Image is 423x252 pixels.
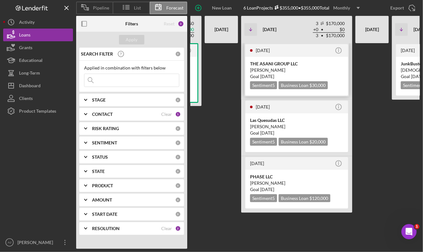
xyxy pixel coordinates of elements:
[175,197,181,203] div: 0
[81,51,113,56] b: SEARCH FILTER
[3,105,73,117] button: Product Templates
[161,112,172,117] div: Clear
[19,105,56,119] div: Product Templates
[190,2,244,14] button: New Loan Project
[384,2,420,14] button: Export
[161,226,172,231] div: Clear
[3,92,73,105] button: Clients
[250,161,264,166] time: 2025-05-07 17:27
[250,194,277,202] div: Sentiment 5
[175,169,181,174] div: 0
[401,224,417,239] iframe: Intercom live chat
[84,65,179,70] div: Applied in combination with filters below
[309,196,328,201] span: $120,000
[125,21,138,26] b: Filters
[92,97,106,103] b: STAGE
[3,41,73,54] button: Grants
[244,100,349,153] a: [DATE]Las Quesudas LLC[PERSON_NAME]Goal [DATE]Sentiment5Business Loan $20,000
[320,34,324,38] span: •
[250,180,343,186] div: [PERSON_NAME]
[244,3,364,13] div: 6 Loan Projects • $355,000 Total
[309,83,326,88] span: $30,000
[92,169,105,174] b: STATE
[92,112,113,117] b: CONTACT
[250,138,277,146] div: Sentiment 5
[19,41,32,56] div: Grants
[19,29,30,43] div: Loans
[126,35,138,44] div: Apply
[92,197,112,202] b: AMOUNT
[250,67,343,73] div: [PERSON_NAME]
[263,27,276,32] b: [DATE]
[92,126,119,131] b: RISK RATING
[92,212,117,217] b: START DATE
[260,130,274,136] time: 08/15/2025
[3,29,73,41] button: Loans
[175,126,181,131] div: 0
[119,35,144,44] button: Apply
[256,48,270,53] time: 2025-08-08 00:56
[401,48,415,53] time: 2025-08-14 19:39
[260,187,274,192] time: 08/15/2025
[260,74,274,79] time: 08/15/2025
[3,54,73,67] button: Educational
[326,21,345,27] td: $170,000
[175,154,181,160] div: 0
[313,21,319,27] td: 3
[359,18,386,41] div: [DATE]
[19,79,41,94] div: Dashboard
[92,226,120,231] b: RESOLUTION
[175,211,181,217] div: 0
[16,236,57,250] div: [PERSON_NAME]
[326,33,345,39] td: $170,000
[175,51,181,57] div: 0
[19,92,33,106] div: Clients
[250,174,343,180] div: PHASE LLC
[244,43,349,96] a: [DATE]THE ASANI GROUP LLC[PERSON_NAME]Goal [DATE]Sentiment5Business Loan $30,000
[175,183,181,189] div: 0
[175,111,181,117] div: 1
[334,3,350,13] div: Monthly
[8,241,11,244] text: AJ
[19,54,43,68] div: Educational
[273,5,299,10] div: $355,000
[178,21,184,27] div: 3
[19,67,40,81] div: Long-Term
[390,2,404,14] div: Export
[92,183,113,188] b: PRODUCT
[3,236,73,249] button: AJ[PERSON_NAME]
[244,156,349,209] a: [DATE]PHASE LLC[PERSON_NAME]Goal [DATE]Sentiment5Business Loan $120,000
[3,67,73,79] button: Long-Term
[3,79,73,92] button: Dashboard
[175,97,181,103] div: 0
[279,138,328,146] div: Business Loan
[19,16,35,30] div: Activity
[414,224,420,229] span: 1
[166,5,183,10] span: Forecast
[309,139,326,144] span: $20,000
[313,33,319,39] td: 3
[93,5,109,10] span: Pipeline
[250,74,274,79] span: Goal
[279,194,330,202] div: Business Loan
[92,140,117,145] b: SENTIMENT
[250,117,343,123] div: Las Quesudas LLC
[250,123,343,130] div: [PERSON_NAME]
[208,18,235,41] div: [DATE]
[330,3,364,13] button: Monthly
[134,5,141,10] span: List
[313,27,319,33] td: + 0
[326,27,345,33] td: $0
[279,81,328,89] div: Business Loan
[320,28,324,32] span: •
[256,104,270,109] time: 2025-07-26 06:39
[3,16,73,29] button: Activity
[250,130,274,136] span: Goal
